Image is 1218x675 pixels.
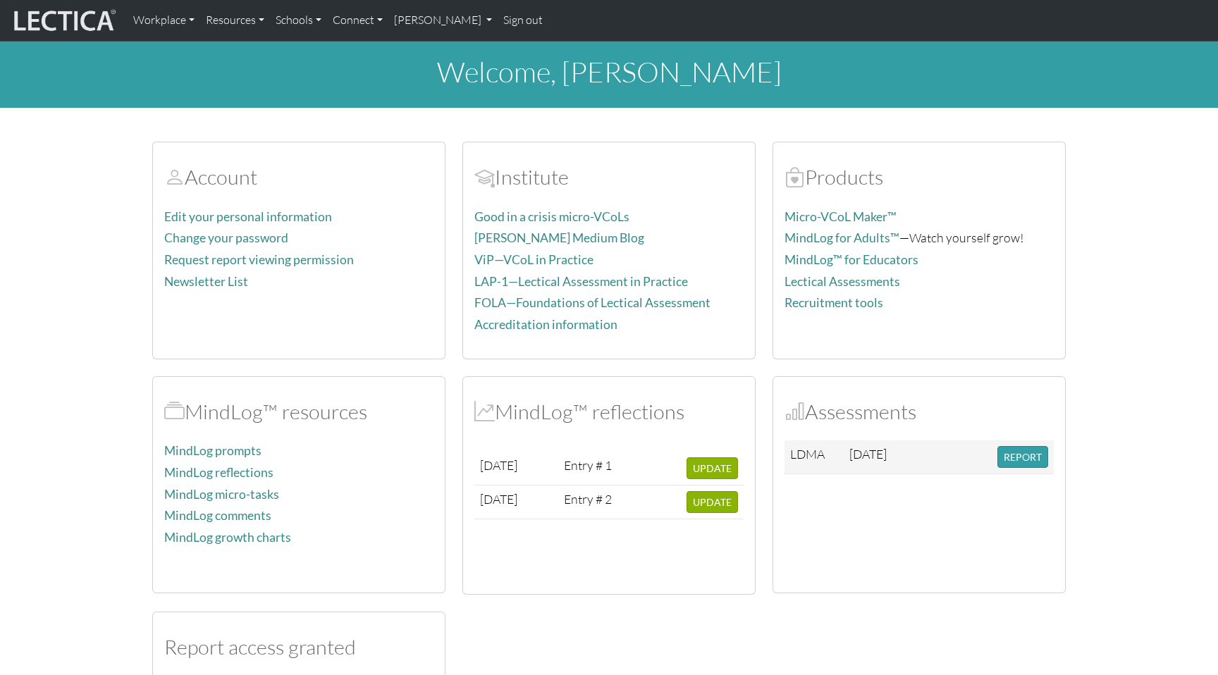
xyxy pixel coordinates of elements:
h2: Assessments [785,400,1054,424]
a: MindLog™ for Educators [785,252,918,267]
td: Entry # 2 [558,485,622,519]
a: MindLog micro-tasks [164,487,279,502]
a: MindLog reflections [164,465,273,480]
a: Resources [200,6,270,35]
span: MindLog [474,399,495,424]
h2: MindLog™ reflections [474,400,744,424]
span: [DATE] [849,446,887,462]
a: [PERSON_NAME] [388,6,498,35]
a: Lectical Assessments [785,274,900,289]
a: FOLA—Foundations of Lectical Assessment [474,295,710,310]
h2: Account [164,165,433,190]
a: MindLog prompts [164,443,262,458]
span: Assessments [785,399,805,424]
a: LAP-1—Lectical Assessment in Practice [474,274,688,289]
span: Products [785,164,805,190]
a: Accreditation information [474,317,617,332]
h2: Products [785,165,1054,190]
a: Connect [327,6,388,35]
p: —Watch yourself grow! [785,228,1054,248]
a: MindLog comments [164,508,271,523]
a: Recruitment tools [785,295,883,310]
h2: Institute [474,165,744,190]
a: Workplace [128,6,200,35]
span: UPDATE [693,496,732,508]
td: Entry # 1 [558,452,622,485]
span: UPDATE [693,462,732,474]
span: MindLog™ resources [164,399,185,424]
span: Account [474,164,495,190]
img: lecticalive [11,7,116,34]
button: UPDATE [687,491,738,513]
a: Schools [270,6,327,35]
button: UPDATE [687,457,738,479]
button: REPORT [997,446,1048,468]
a: Newsletter List [164,274,248,289]
a: MindLog for Adults™ [785,230,899,245]
a: Edit your personal information [164,209,332,224]
span: Account [164,164,185,190]
h2: Report access granted [164,635,433,659]
a: Micro-VCoL Maker™ [785,209,897,224]
a: [PERSON_NAME] Medium Blog [474,230,644,245]
a: Sign out [498,6,548,35]
a: Change your password [164,230,288,245]
a: MindLog growth charts [164,530,291,545]
a: Good in a crisis micro-VCoLs [474,209,629,224]
span: [DATE] [480,491,517,507]
a: ViP—VCoL in Practice [474,252,593,267]
h2: MindLog™ resources [164,400,433,424]
a: Request report viewing permission [164,252,354,267]
td: LDMA [785,440,844,474]
span: [DATE] [480,457,517,473]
